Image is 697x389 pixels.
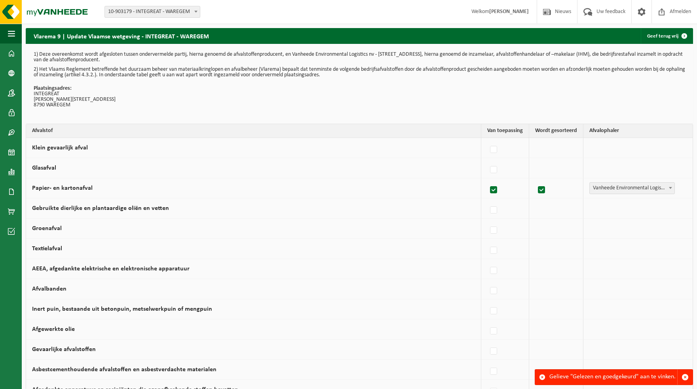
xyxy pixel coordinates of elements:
[32,225,62,232] label: Groenafval
[104,6,200,18] span: 10-903179 - INTEGREAT - WAREGEM
[32,145,88,151] label: Klein gevaarlijk afval
[590,183,674,194] span: Vanheede Environmental Logistics
[489,9,529,15] strong: [PERSON_NAME]
[34,52,685,63] p: 1) Deze overeenkomst wordt afgesloten tussen ondervermelde partij, hierna genoemd de afvalstoffen...
[589,182,675,194] span: Vanheede Environmental Logistics
[105,6,200,17] span: 10-903179 - INTEGREAT - WAREGEM
[32,306,212,312] label: Inert puin, bestaande uit betonpuin, metselwerkpuin of mengpuin
[32,185,93,191] label: Papier- en kartonafval
[641,28,692,44] a: Geef terug vrij
[26,28,217,43] h2: Vlarema 9 | Update Vlaamse wetgeving - INTEGREAT - WAREGEM
[32,245,62,252] label: Textielafval
[32,266,190,272] label: AEEA, afgedankte elektrische en elektronische apparatuur
[34,67,685,78] p: 2) Het Vlaams Reglement betreffende het duurzaam beheer van materiaalkringlopen en afvalbeheer (V...
[32,286,66,292] label: Afvalbanden
[32,346,96,353] label: Gevaarlijke afvalstoffen
[481,124,529,138] th: Van toepassing
[32,326,75,332] label: Afgewerkte olie
[26,124,481,138] th: Afvalstof
[583,124,693,138] th: Afvalophaler
[529,124,583,138] th: Wordt gesorteerd
[34,85,72,91] strong: Plaatsingsadres:
[32,366,217,373] label: Asbestcementhoudende afvalstoffen en asbestverdachte materialen
[32,165,56,171] label: Glasafval
[32,205,169,211] label: Gebruikte dierlijke en plantaardige oliën en vetten
[549,370,677,385] div: Gelieve "Gelezen en goedgekeurd" aan te vinken.
[34,86,685,108] p: INTEGREAT [PERSON_NAME][STREET_ADDRESS] 8790 WAREGEM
